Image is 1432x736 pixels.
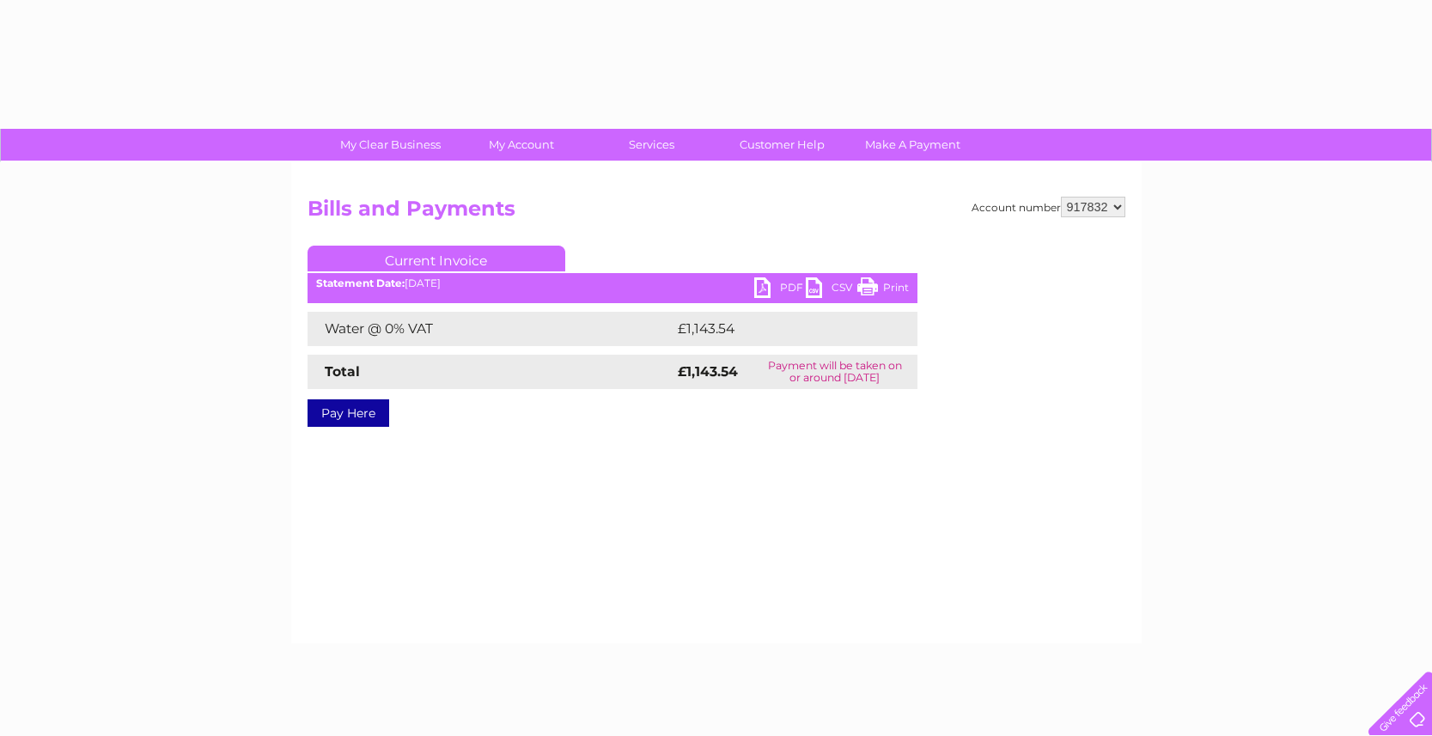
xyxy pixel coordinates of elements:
a: My Account [450,129,592,161]
a: CSV [806,277,857,302]
td: Payment will be taken on or around [DATE] [753,355,917,389]
a: Print [857,277,909,302]
div: Account number [972,197,1125,217]
a: Services [581,129,722,161]
td: Water @ 0% VAT [308,312,673,346]
a: PDF [754,277,806,302]
td: £1,143.54 [673,312,889,346]
a: Customer Help [711,129,853,161]
a: Make A Payment [842,129,984,161]
div: [DATE] [308,277,917,289]
a: Current Invoice [308,246,565,271]
a: Pay Here [308,399,389,427]
b: Statement Date: [316,277,405,289]
strong: Total [325,363,360,380]
h2: Bills and Payments [308,197,1125,229]
strong: £1,143.54 [678,363,738,380]
a: My Clear Business [320,129,461,161]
